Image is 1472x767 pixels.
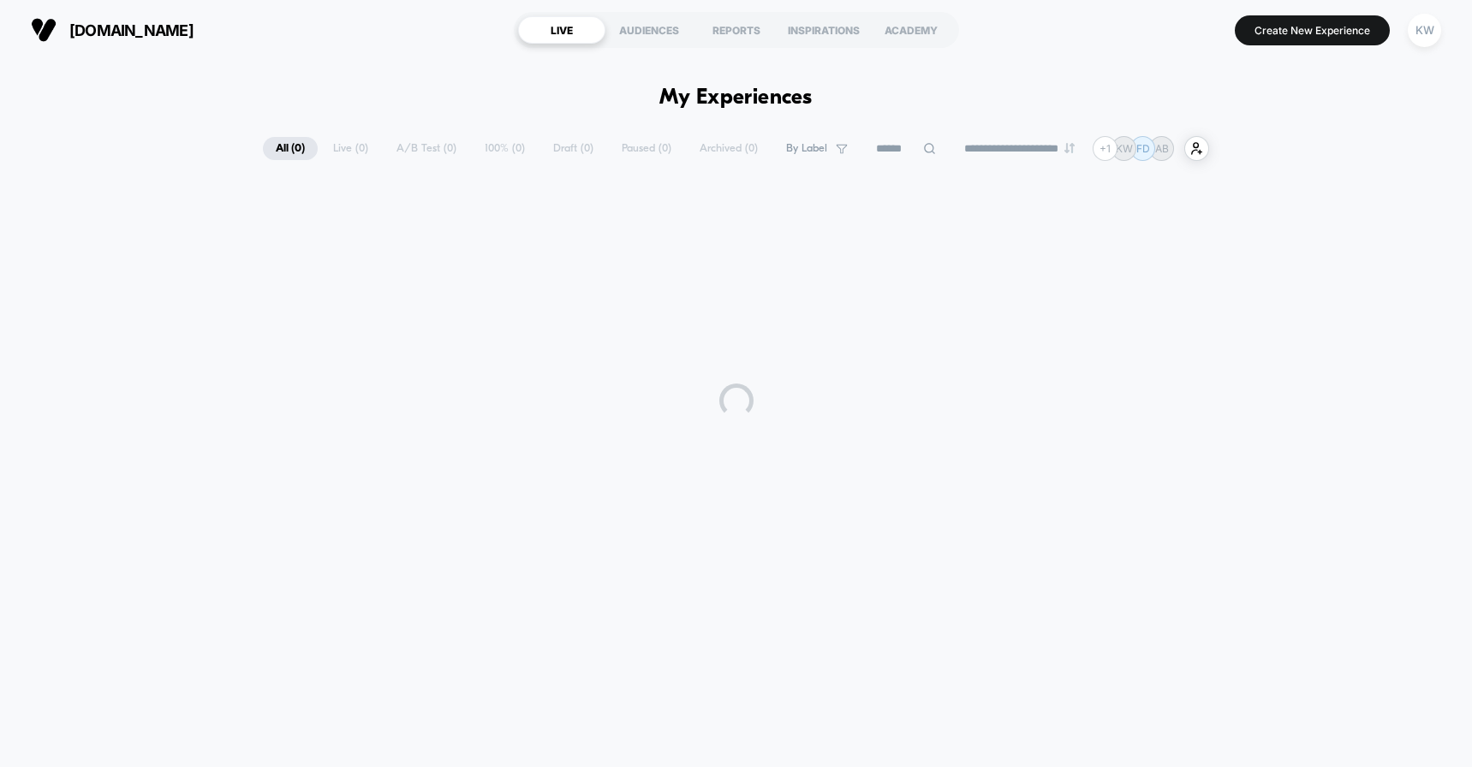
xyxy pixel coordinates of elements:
span: [DOMAIN_NAME] [69,21,194,39]
p: KW [1116,142,1133,155]
p: FD [1136,142,1150,155]
img: Visually logo [31,17,57,43]
span: All ( 0 ) [263,137,318,160]
h1: My Experiences [659,86,813,110]
div: LIVE [518,16,605,44]
button: KW [1403,13,1446,48]
div: INSPIRATIONS [780,16,867,44]
button: [DOMAIN_NAME] [26,16,199,44]
div: AUDIENCES [605,16,693,44]
button: Create New Experience [1235,15,1390,45]
div: REPORTS [693,16,780,44]
div: KW [1408,14,1441,47]
img: end [1064,143,1075,153]
p: AB [1155,142,1169,155]
div: + 1 [1093,136,1117,161]
span: By Label [786,142,827,155]
div: ACADEMY [867,16,955,44]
